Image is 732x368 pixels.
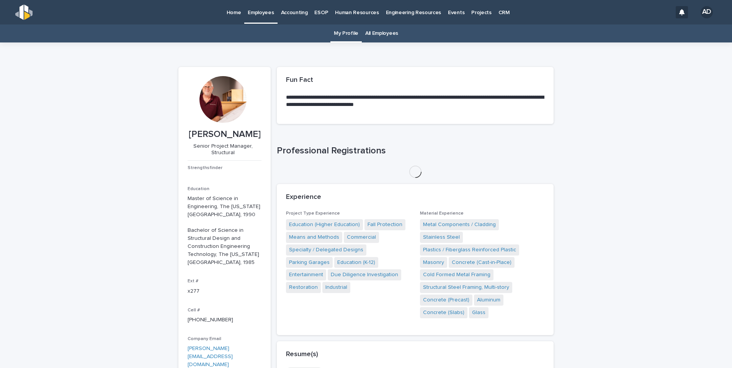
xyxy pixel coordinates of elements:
img: s5b5MGTdWwFoU4EDV7nw [15,5,33,20]
h2: Fun Fact [286,76,313,85]
p: Senior Project Manager, Structural [188,143,258,156]
p: Master of Science in Engineering, The [US_STATE][GEOGRAPHIC_DATA], 1990 Bachelor of Science in St... [188,195,261,266]
span: Education [188,187,209,191]
a: Structural Steel Framing, Multi-story [423,283,509,291]
span: Ext # [188,279,198,283]
a: Commercial [347,233,376,241]
a: Concrete (Cast-in-Place) [452,259,511,267]
span: Material Experience [420,211,464,216]
a: Education (K-12) [337,259,375,267]
a: Education (Higher Education) [289,221,360,229]
a: Parking Garages [289,259,330,267]
a: Restoration [289,283,318,291]
a: All Employees [365,24,398,42]
a: Masonry [423,259,444,267]
span: Cell # [188,308,200,313]
a: Aluminum [477,296,500,304]
a: x277 [188,288,199,294]
a: Due Diligence Investigation [331,271,398,279]
a: Glass [472,309,485,317]
div: AD [701,6,713,18]
a: Cold Formed Metal Framing [423,271,490,279]
h2: Experience [286,193,321,202]
a: [PHONE_NUMBER] [188,317,233,322]
a: Plastics / Fiberglass Reinforced Plastic [423,246,516,254]
a: Metal Components / Cladding [423,221,496,229]
a: Stainless Steel [423,233,460,241]
a: Entertainment [289,271,323,279]
a: Fall Protection [368,221,402,229]
a: Concrete (Precast) [423,296,469,304]
h1: Professional Registrations [277,145,554,156]
a: Concrete (Slabs) [423,309,464,317]
span: Company Email [188,337,221,341]
span: Strengthsfinder [188,166,222,170]
a: My Profile [334,24,358,42]
span: Project Type Experience [286,211,340,216]
h2: Resume(s) [286,350,318,359]
p: [PERSON_NAME] [188,129,261,140]
a: [PERSON_NAME][EMAIL_ADDRESS][DOMAIN_NAME] [188,346,233,367]
a: Means and Methods [289,233,339,241]
a: Specialty / Delegated Designs [289,246,363,254]
a: Industrial [325,283,347,291]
